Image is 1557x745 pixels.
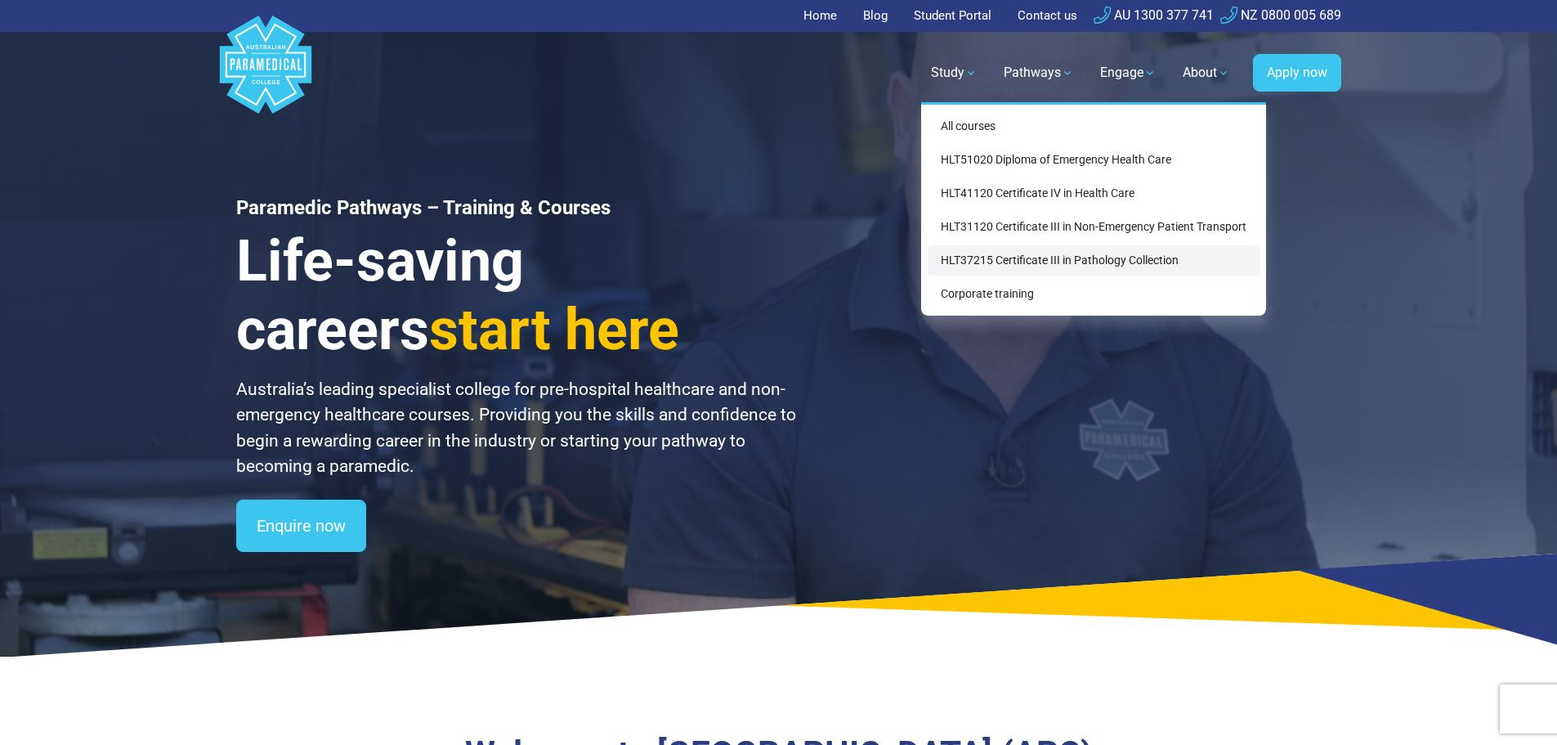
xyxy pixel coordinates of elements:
a: Engage [1090,50,1166,96]
a: All courses [928,111,1259,141]
a: About [1173,50,1240,96]
h1: Paramedic Pathways – Training & Courses [236,196,799,220]
a: Pathways [994,50,1084,96]
h3: Life-saving careers [236,227,799,364]
a: HLT51020 Diploma of Emergency Health Care [928,145,1259,175]
a: Study [921,50,987,96]
span: start here [429,296,679,363]
a: Enquire now [236,500,366,552]
a: HLT31120 Certificate III in Non-Emergency Patient Transport [928,212,1259,242]
a: Australian Paramedical College [217,32,315,114]
p: Australia’s leading specialist college for pre-hospital healthcare and non-emergency healthcare c... [236,377,799,480]
a: Apply now [1253,54,1341,92]
a: HLT37215 Certificate III in Pathology Collection [928,245,1259,276]
a: AU 1300 377 741 [1094,7,1214,23]
a: HLT41120 Certificate IV in Health Care [928,178,1259,209]
div: Study [921,102,1266,316]
a: NZ 0800 005 689 [1220,7,1341,23]
a: Corporate training [928,279,1259,309]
